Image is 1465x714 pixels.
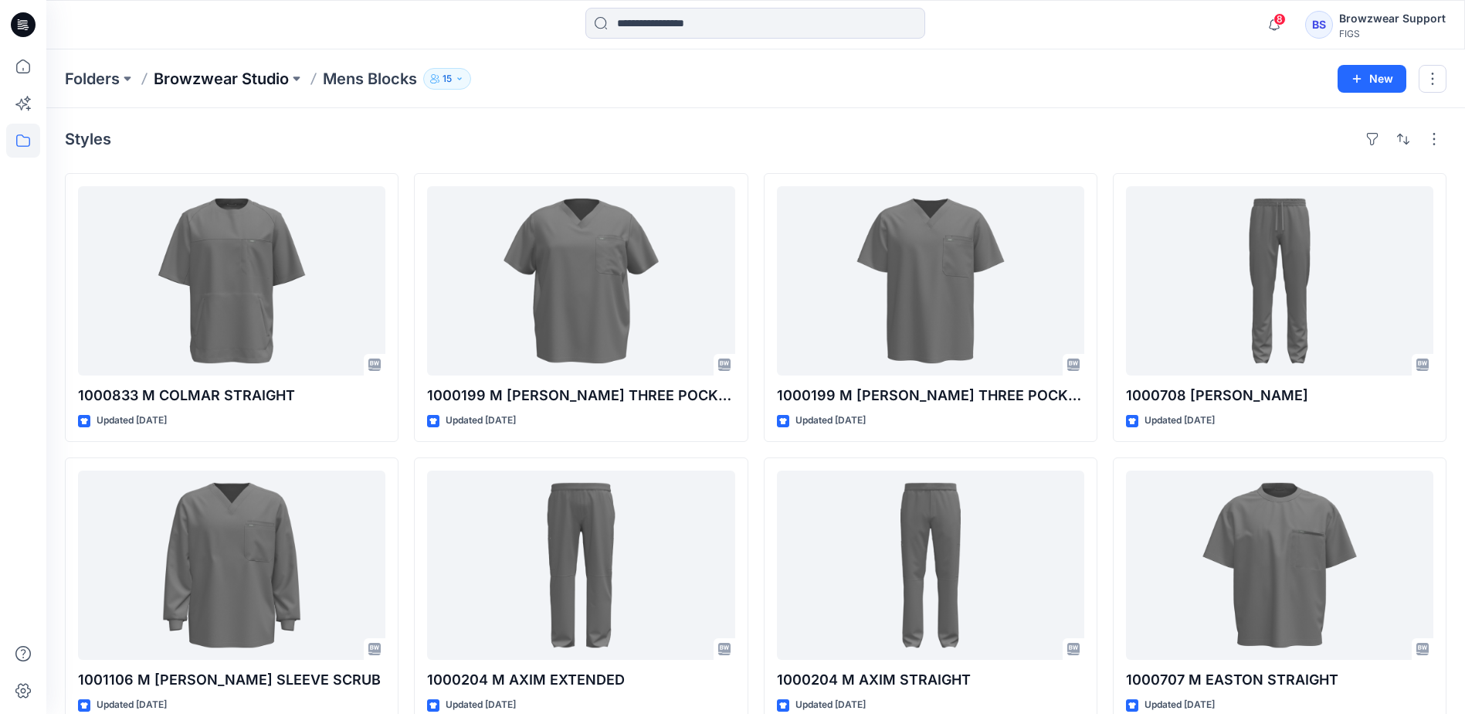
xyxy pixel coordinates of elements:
[427,471,734,660] a: 1000204 M AXIM EXTENDED
[1126,385,1433,406] p: 1000708 [PERSON_NAME]
[65,68,120,90] a: Folders
[78,385,385,406] p: 1000833 M COLMAR STRAIGHT
[1126,186,1433,376] a: 1000708 M LLOYD STRAIGHT
[795,697,866,713] p: Updated [DATE]
[65,130,111,148] h4: Styles
[1126,471,1433,660] a: 1000707 M EASTON STRAIGHT
[777,669,1084,691] p: 1000204 M AXIM STRAIGHT
[97,413,167,429] p: Updated [DATE]
[427,385,734,406] p: 1000199 M [PERSON_NAME] THREE POCKET PLUS
[427,669,734,691] p: 1000204 M AXIM EXTENDED
[1126,669,1433,691] p: 1000707 M EASTON STRAIGHT
[154,68,289,90] a: Browzwear Studio
[427,186,734,376] a: 1000199 M LEON THREE POCKET PLUS
[1338,65,1406,93] button: New
[1339,9,1446,28] div: Browzwear Support
[777,385,1084,406] p: 1000199 M [PERSON_NAME] THREE POCKET BASE
[97,697,167,713] p: Updated [DATE]
[1145,697,1215,713] p: Updated [DATE]
[78,471,385,660] a: 1001106 M LEON LONG SLEEVE SCRUB
[446,697,516,713] p: Updated [DATE]
[423,68,471,90] button: 15
[1145,413,1215,429] p: Updated [DATE]
[777,186,1084,376] a: 1000199 M LEON THREE POCKET BASE
[1339,28,1446,39] div: FIGS
[795,413,866,429] p: Updated [DATE]
[78,669,385,691] p: 1001106 M [PERSON_NAME] SLEEVE SCRUB
[78,186,385,376] a: 1000833 M COLMAR STRAIGHT
[446,413,516,429] p: Updated [DATE]
[777,471,1084,660] a: 1000204 M AXIM STRAIGHT
[1273,13,1286,25] span: 8
[443,70,452,87] p: 15
[1305,11,1333,39] div: BS
[323,68,417,90] p: Mens Blocks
